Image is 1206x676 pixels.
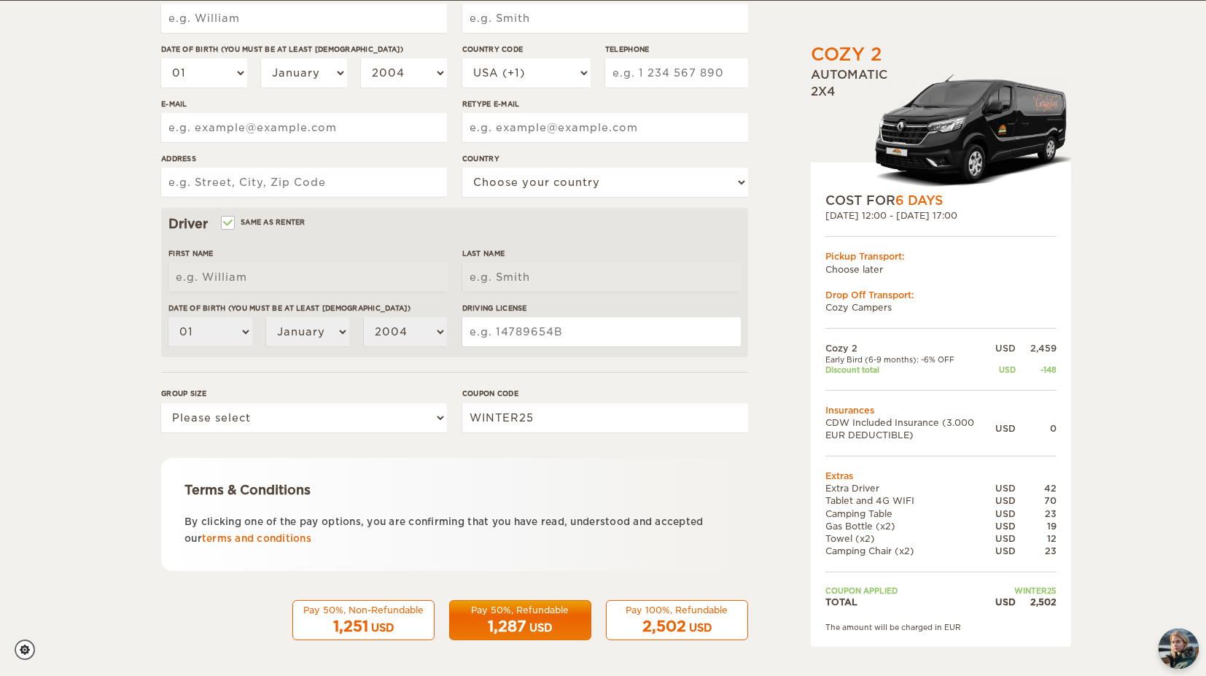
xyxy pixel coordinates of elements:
div: USD [995,596,1016,608]
div: USD [371,621,394,635]
span: 2,502 [642,618,686,635]
label: First Name [168,248,447,259]
button: Pay 50%, Non-Refundable 1,251 USD [292,600,435,641]
span: 1,251 [333,618,368,635]
div: USD [995,545,1016,557]
div: 70 [1016,494,1057,507]
div: Pickup Transport: [825,250,1057,263]
img: Langur-m-c-logo-2.png [869,71,1071,192]
td: Cozy 2 [825,342,995,354]
div: 12 [1016,532,1057,545]
div: USD [995,482,1016,494]
div: USD [995,532,1016,545]
div: USD [995,342,1016,354]
label: Coupon code [462,388,748,399]
td: Gas Bottle (x2) [825,520,995,532]
button: Pay 50%, Refundable 1,287 USD [449,600,591,641]
label: Address [161,153,447,164]
div: 23 [1016,545,1057,557]
div: USD [995,520,1016,532]
td: Extras [825,470,1057,482]
input: e.g. William [168,263,447,292]
div: USD [995,422,1016,435]
label: Same as renter [222,215,306,229]
td: CDW Included Insurance (3.000 EUR DEDUCTIBLE) [825,416,995,441]
div: 2,459 [1016,342,1057,354]
td: Extra Driver [825,482,995,494]
div: Pay 100%, Refundable [615,604,739,616]
a: Cookie settings [15,640,44,660]
input: e.g. example@example.com [161,113,447,142]
input: e.g. William [161,4,447,33]
td: Cozy Campers [825,301,1057,314]
div: Automatic 2x4 [811,67,1071,192]
td: Insurances [825,404,1057,416]
img: Freyja at Cozy Campers [1159,629,1199,669]
td: Coupon applied [825,586,995,596]
td: Towel (x2) [825,532,995,545]
div: -148 [1016,365,1057,375]
input: e.g. 14789654B [462,317,741,346]
div: USD [530,621,553,635]
label: Telephone [605,44,748,55]
span: 6 Days [895,193,943,208]
td: Discount total [825,365,995,375]
label: Date of birth (You must be at least [DEMOGRAPHIC_DATA]) [161,44,447,55]
label: E-mail [161,98,447,109]
input: Same as renter [222,219,232,229]
div: 23 [1016,507,1057,519]
label: Country [462,153,748,164]
td: WINTER25 [995,586,1057,596]
input: e.g. 1 234 567 890 [605,58,748,88]
div: COST FOR [825,192,1057,209]
button: chat-button [1159,629,1199,669]
label: Last Name [462,248,741,259]
div: Pay 50%, Refundable [459,604,582,616]
td: Camping Chair (x2) [825,545,995,557]
div: Drop Off Transport: [825,289,1057,301]
div: Cozy 2 [811,42,882,67]
td: Tablet and 4G WIFI [825,494,995,507]
div: 42 [1016,482,1057,494]
div: Pay 50%, Non-Refundable [302,604,425,616]
label: Country Code [462,44,591,55]
span: 1,287 [489,618,527,635]
input: e.g. Smith [462,4,748,33]
div: Driver [168,215,741,233]
div: Terms & Conditions [184,481,725,499]
div: USD [995,494,1016,507]
div: USD [995,365,1016,375]
input: e.g. Smith [462,263,741,292]
td: Choose later [825,263,1057,275]
div: [DATE] 12:00 - [DATE] 17:00 [825,209,1057,222]
label: Retype E-mail [462,98,748,109]
label: Date of birth (You must be at least [DEMOGRAPHIC_DATA]) [168,303,447,314]
input: e.g. example@example.com [462,113,748,142]
a: terms and conditions [202,533,311,544]
label: Group size [161,388,447,399]
div: 2,502 [1016,596,1057,608]
div: The amount will be charged in EUR [825,621,1057,632]
div: USD [995,507,1016,519]
div: 0 [1016,422,1057,435]
button: Pay 100%, Refundable 2,502 USD [606,600,748,641]
p: By clicking one of the pay options, you are confirming that you have read, understood and accepte... [184,513,725,548]
td: Camping Table [825,507,995,519]
div: USD [689,621,712,635]
td: TOTAL [825,596,995,608]
label: Driving License [462,303,741,314]
td: Early Bird (6-9 months): -6% OFF [825,354,995,365]
input: e.g. Street, City, Zip Code [161,168,447,197]
div: 19 [1016,520,1057,532]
